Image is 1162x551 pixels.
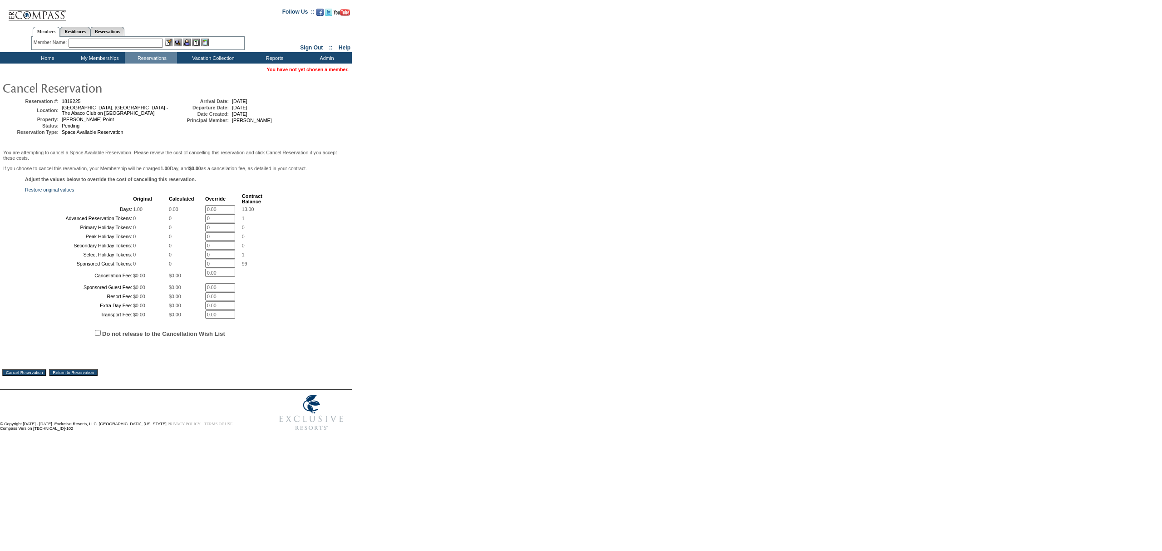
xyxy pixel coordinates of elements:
[133,252,136,257] span: 0
[26,269,132,282] td: Cancellation Fee:
[316,11,324,17] a: Become our fan on Facebook
[242,243,245,248] span: 0
[183,39,191,46] img: Impersonate
[242,234,245,239] span: 0
[60,27,90,36] a: Residences
[133,294,145,299] span: $0.00
[62,129,123,135] span: Space Available Reservation
[300,52,352,64] td: Admin
[232,118,272,123] span: [PERSON_NAME]
[4,98,59,104] td: Reservation #:
[49,369,98,376] input: Return to Reservation
[300,44,323,51] a: Sign Out
[62,98,81,104] span: 1819225
[174,39,182,46] img: View
[169,273,181,278] span: $0.00
[177,52,247,64] td: Vacation Collection
[325,9,332,16] img: Follow us on Twitter
[339,44,350,51] a: Help
[3,166,349,171] p: If you choose to cancel this reservation, your Membership will be charged Day, and as a cancellat...
[174,118,229,123] td: Principal Member:
[133,261,136,266] span: 0
[90,27,124,36] a: Reservations
[26,205,132,213] td: Days:
[26,283,132,291] td: Sponsored Guest Fee:
[26,301,132,310] td: Extra Day Fee:
[34,39,69,46] div: Member Name:
[242,261,247,266] span: 99
[133,234,136,239] span: 0
[125,52,177,64] td: Reservations
[329,44,333,51] span: ::
[242,207,254,212] span: 13.00
[169,252,172,257] span: 0
[133,207,143,212] span: 1.00
[26,223,132,231] td: Primary Holiday Tokens:
[169,234,172,239] span: 0
[133,273,145,278] span: $0.00
[133,312,145,317] span: $0.00
[232,98,247,104] span: [DATE]
[26,292,132,300] td: Resort Fee:
[192,39,200,46] img: Reservations
[2,79,184,97] img: pgTtlCancelRes.gif
[25,177,196,182] b: Adjust the values below to override the cost of cancelling this reservation.
[232,105,247,110] span: [DATE]
[62,105,168,116] span: [GEOGRAPHIC_DATA], [GEOGRAPHIC_DATA] - The Abaco Club on [GEOGRAPHIC_DATA]
[242,252,245,257] span: 1
[334,11,350,17] a: Subscribe to our YouTube Channel
[325,11,332,17] a: Follow us on Twitter
[161,166,170,171] b: 1.00
[174,98,229,104] td: Arrival Date:
[201,39,209,46] img: b_calculator.gif
[133,303,145,308] span: $0.00
[169,225,172,230] span: 0
[205,196,226,202] b: Override
[316,9,324,16] img: Become our fan on Facebook
[242,216,245,221] span: 1
[26,214,132,222] td: Advanced Reservation Tokens:
[133,285,145,290] span: $0.00
[204,422,233,426] a: TERMS OF USE
[26,232,132,241] td: Peak Holiday Tokens:
[26,310,132,319] td: Transport Fee:
[133,225,136,230] span: 0
[169,216,172,221] span: 0
[169,243,172,248] span: 0
[169,294,181,299] span: $0.00
[169,303,181,308] span: $0.00
[282,8,315,19] td: Follow Us ::
[8,2,67,21] img: Compass Home
[62,117,114,122] span: [PERSON_NAME] Point
[169,207,178,212] span: 0.00
[26,251,132,259] td: Select Holiday Tokens:
[4,105,59,116] td: Location:
[242,225,245,230] span: 0
[4,123,59,128] td: Status:
[102,330,225,337] label: Do not release to the Cancellation Wish List
[25,187,74,192] a: Restore original values
[271,390,352,435] img: Exclusive Resorts
[26,260,132,268] td: Sponsored Guest Tokens:
[167,422,201,426] a: PRIVACY POLICY
[232,111,247,117] span: [DATE]
[174,105,229,110] td: Departure Date:
[4,129,59,135] td: Reservation Type:
[169,312,181,317] span: $0.00
[133,196,152,202] b: Original
[169,196,194,202] b: Calculated
[267,67,349,72] span: You have not yet chosen a member.
[133,243,136,248] span: 0
[3,150,349,161] p: You are attempting to cancel a Space Available Reservation. Please review the cost of cancelling ...
[20,52,73,64] td: Home
[169,261,172,266] span: 0
[4,117,59,122] td: Property:
[62,123,79,128] span: Pending
[165,39,172,46] img: b_edit.gif
[242,193,262,204] b: Contract Balance
[2,369,46,376] input: Cancel Reservation
[247,52,300,64] td: Reports
[73,52,125,64] td: My Memberships
[26,241,132,250] td: Secondary Holiday Tokens:
[189,166,201,171] b: $0.00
